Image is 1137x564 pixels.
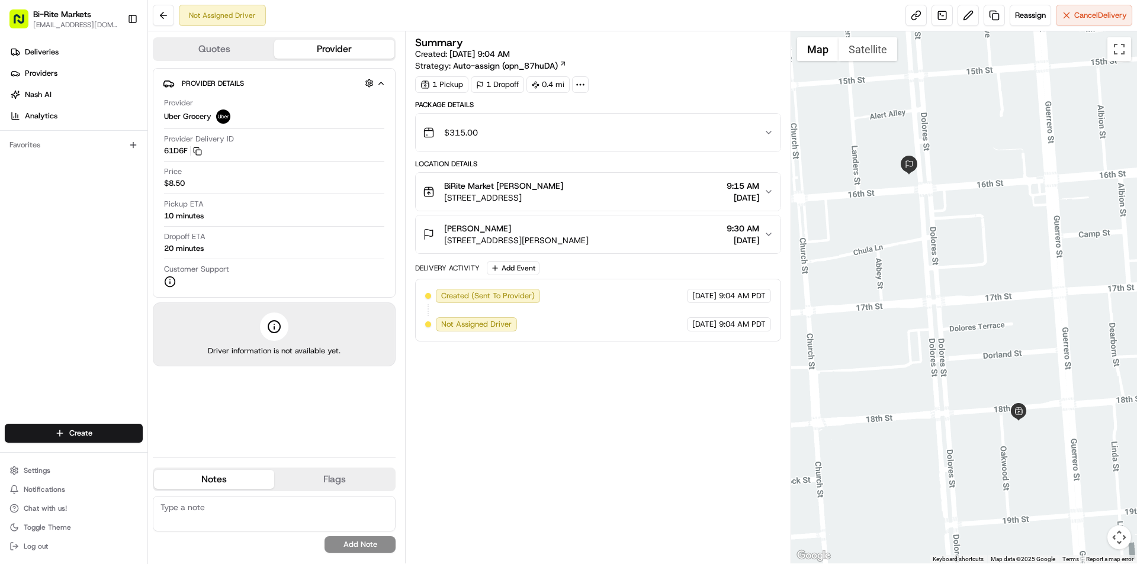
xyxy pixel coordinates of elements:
[24,504,67,513] span: Chat with us!
[69,428,92,439] span: Create
[487,261,539,275] button: Add Event
[201,117,216,131] button: Start new chat
[40,113,194,125] div: Start new chat
[12,47,216,66] p: Welcome 👋
[415,100,781,109] div: Package Details
[208,346,341,356] span: Driver information is not available yet.
[1107,37,1131,61] button: Toggle fullscreen view
[25,111,57,121] span: Analytics
[95,228,195,249] a: 💻API Documentation
[5,136,143,154] div: Favorites
[184,152,216,166] button: See all
[164,264,229,275] span: Customer Support
[164,111,211,122] span: Uber Grocery
[444,127,478,138] span: $315.00
[37,183,96,193] span: [PERSON_NAME]
[24,523,71,532] span: Toggle Theme
[1062,556,1079,562] a: Terms (opens in new tab)
[24,466,50,475] span: Settings
[727,192,759,204] span: [DATE]
[1056,5,1132,26] button: CancelDelivery
[471,76,524,93] div: 1 Dropoff
[83,261,143,270] a: Powered byPylon
[449,49,510,59] span: [DATE] 9:04 AM
[415,60,567,72] div: Strategy:
[274,470,394,489] button: Flags
[12,172,31,191] img: Kat Rubio
[415,263,480,273] div: Delivery Activity
[444,192,563,204] span: [STREET_ADDRESS]
[415,159,781,169] div: Location Details
[12,113,33,134] img: 1736555255976-a54dd68f-1ca7-489b-9aae-adbdc363a1c4
[416,114,780,152] button: $315.00
[794,548,833,563] a: Open this area in Google Maps (opens a new window)
[164,134,234,144] span: Provider Delivery ID
[5,519,143,536] button: Toggle Theme
[98,183,102,193] span: •
[1086,556,1133,562] a: Report a map error
[25,89,52,100] span: Nash AI
[112,233,190,244] span: API Documentation
[453,60,567,72] a: Auto-assign (opn_87huDA)
[12,154,79,163] div: Past conversations
[444,180,563,192] span: BiRite Market [PERSON_NAME]
[1074,10,1127,21] span: Cancel Delivery
[839,37,897,61] button: Show satellite imagery
[5,462,143,479] button: Settings
[415,48,510,60] span: Created:
[163,73,386,93] button: Provider Details
[416,173,780,211] button: BiRite Market [PERSON_NAME][STREET_ADDRESS]9:15 AM[DATE]
[12,234,21,243] div: 📗
[274,40,394,59] button: Provider
[1107,526,1131,549] button: Map camera controls
[100,234,110,243] div: 💻
[31,76,195,89] input: Clear
[33,8,91,20] button: Bi-Rite Markets
[1015,10,1046,21] span: Reassign
[794,548,833,563] img: Google
[12,12,36,36] img: Nash
[25,68,57,79] span: Providers
[441,291,535,301] span: Created (Sent To Provider)
[216,109,230,124] img: uber-new-logo.jpeg
[164,146,202,156] button: 61D6F
[164,98,193,108] span: Provider
[164,178,185,189] span: $8.50
[5,85,147,104] a: Nash AI
[40,125,150,134] div: We're available if you need us!
[727,234,759,246] span: [DATE]
[118,262,143,270] span: Pylon
[105,183,129,193] span: [DATE]
[5,538,143,555] button: Log out
[415,37,463,48] h3: Summary
[33,20,118,30] button: [EMAIL_ADDRESS][DOMAIN_NAME]
[1010,5,1051,26] button: Reassign
[24,184,33,194] img: 1736555255976-a54dd68f-1ca7-489b-9aae-adbdc363a1c4
[991,556,1055,562] span: Map data ©2025 Google
[415,76,468,93] div: 1 Pickup
[164,211,204,221] div: 10 minutes
[25,47,59,57] span: Deliveries
[5,43,147,62] a: Deliveries
[5,424,143,443] button: Create
[441,319,512,330] span: Not Assigned Driver
[164,231,205,242] span: Dropoff ETA
[444,223,511,234] span: [PERSON_NAME]
[24,542,48,551] span: Log out
[164,166,182,177] span: Price
[5,5,123,33] button: Bi-Rite Markets[EMAIL_ADDRESS][DOMAIN_NAME]
[526,76,570,93] div: 0.4 mi
[727,223,759,234] span: 9:30 AM
[692,319,717,330] span: [DATE]
[7,228,95,249] a: 📗Knowledge Base
[453,60,558,72] span: Auto-assign (opn_87huDA)
[24,233,91,244] span: Knowledge Base
[24,485,65,494] span: Notifications
[416,215,780,253] button: [PERSON_NAME][STREET_ADDRESS][PERSON_NAME]9:30 AM[DATE]
[5,64,147,83] a: Providers
[154,40,274,59] button: Quotes
[719,291,766,301] span: 9:04 AM PDT
[164,243,204,254] div: 20 minutes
